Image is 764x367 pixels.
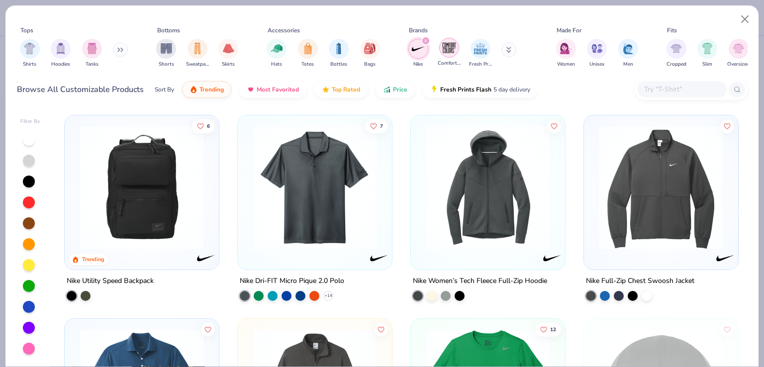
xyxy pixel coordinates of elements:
[438,38,461,67] div: filter for Comfort Colors
[667,39,686,68] div: filter for Cropped
[469,61,492,68] span: Fresh Prints
[727,39,750,68] div: filter for Oversized
[82,39,102,68] button: filter button
[469,39,492,68] div: filter for Fresh Prints
[720,119,734,133] button: Like
[376,81,415,98] button: Price
[727,61,750,68] span: Oversized
[218,39,238,68] button: filter button
[20,118,40,125] div: Filter By
[190,86,197,93] img: trending.gif
[298,39,318,68] div: filter for Totes
[218,39,238,68] div: filter for Skirts
[556,39,576,68] div: filter for Women
[369,248,389,268] img: Nike logo
[298,39,318,68] button: filter button
[380,123,383,128] span: 7
[196,248,216,268] img: Nike logo
[408,39,428,68] button: filter button
[192,119,215,133] button: Like
[267,39,286,68] button: filter button
[555,125,689,250] img: e6a59b11-6ca7-40ce-9b7b-504e5dc46094
[364,43,375,54] img: Bags Image
[623,61,633,68] span: Men
[301,61,314,68] span: Totes
[618,39,638,68] div: filter for Men
[20,39,40,68] div: filter for Shirts
[302,43,313,54] img: Totes Image
[271,43,283,54] img: Hats Image
[727,39,750,68] button: filter button
[271,61,282,68] span: Hats
[594,125,728,250] img: 7b61a7ed-5181-4f6d-bb89-4c0ed9c20e12
[75,125,209,250] img: 40887cfb-d8e3-47e6-91d9-601d6ca00187
[586,275,694,287] div: Nike Full-Zip Chest Swoosh Jacket
[393,86,407,93] span: Price
[469,39,492,68] button: filter button
[186,39,209,68] button: filter button
[409,26,428,35] div: Brands
[587,39,607,68] button: filter button
[421,125,555,250] img: 76e21b4c-8b84-4405-bcd0-ac7efb0e8747
[156,39,176,68] button: filter button
[182,81,231,98] button: Trending
[702,61,712,68] span: Slim
[186,39,209,68] div: filter for Sweatpants
[473,41,488,56] img: Fresh Prints Image
[268,26,300,35] div: Accessories
[720,322,734,336] button: Like
[239,81,306,98] button: Most Favorited
[413,61,423,68] span: Nike
[86,61,98,68] span: Tanks
[560,43,572,54] img: Women Image
[20,26,33,35] div: Tops
[333,43,344,54] img: Bottles Image
[23,61,36,68] span: Shirts
[322,86,330,93] img: TopRated.gif
[156,39,176,68] div: filter for Shorts
[201,322,215,336] button: Like
[248,125,382,250] img: 21fda654-1eb2-4c2c-b188-be26a870e180
[643,84,720,95] input: Try "T-Shirt"
[186,61,209,68] span: Sweatpants
[82,39,102,68] div: filter for Tanks
[667,26,677,35] div: Fits
[618,39,638,68] button: filter button
[247,86,255,93] img: most_fav.gif
[670,43,682,54] img: Cropped Image
[442,40,457,55] img: Comfort Colors Image
[240,275,344,287] div: Nike Dri-FIT Micro Pique 2.0 Polo
[329,39,349,68] div: filter for Bottles
[556,39,576,68] button: filter button
[332,86,360,93] span: Top Rated
[733,43,744,54] img: Oversized Image
[589,61,604,68] span: Unisex
[736,10,755,29] button: Close
[408,39,428,68] div: filter for Nike
[51,61,70,68] span: Hoodies
[223,43,234,54] img: Skirts Image
[17,84,144,95] div: Browse All Customizable Products
[438,39,461,68] button: filter button
[542,248,562,268] img: Nike logo
[51,39,71,68] div: filter for Hoodies
[325,293,332,299] span: + 14
[20,39,40,68] button: filter button
[430,86,438,93] img: flash.gif
[587,39,607,68] div: filter for Unisex
[222,61,235,68] span: Skirts
[55,43,66,54] img: Hoodies Image
[702,43,713,54] img: Slim Image
[157,26,180,35] div: Bottoms
[329,39,349,68] button: filter button
[51,39,71,68] button: filter button
[257,86,299,93] span: Most Favorited
[374,322,388,336] button: Like
[623,43,634,54] img: Men Image
[192,43,203,54] img: Sweatpants Image
[697,39,717,68] button: filter button
[360,39,380,68] div: filter for Bags
[159,61,174,68] span: Shorts
[360,39,380,68] button: filter button
[438,60,461,67] span: Comfort Colors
